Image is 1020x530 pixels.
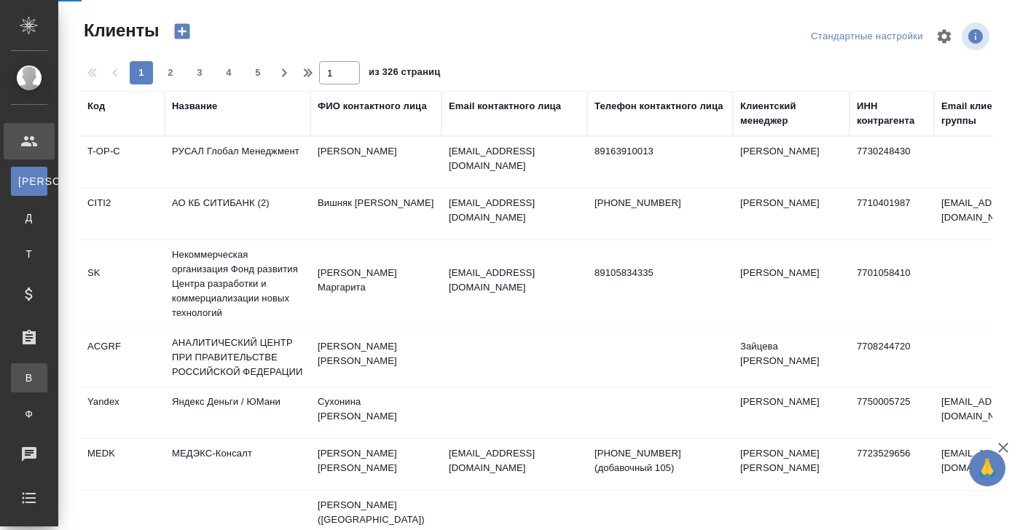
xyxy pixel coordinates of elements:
div: split button [807,25,927,48]
span: Ф [18,407,40,422]
td: 7701058410 [850,258,934,309]
a: В [11,363,47,392]
td: [PERSON_NAME] [PERSON_NAME] [733,439,850,490]
button: 🙏 [969,450,1005,486]
td: Зайцева [PERSON_NAME] [733,332,850,383]
td: [PERSON_NAME] [733,189,850,240]
td: [PERSON_NAME] [733,258,850,309]
span: В [18,371,40,385]
button: Создать [165,19,200,44]
td: T-OP-C [80,137,165,188]
td: Вишняк [PERSON_NAME] [310,189,442,240]
button: 2 [159,61,182,84]
button: 5 [246,61,270,84]
div: Клиентский менеджер [740,99,842,128]
td: 7708244720 [850,332,934,383]
span: 4 [217,66,240,80]
td: [PERSON_NAME] [733,137,850,188]
td: Сухонина [PERSON_NAME] [310,387,442,438]
span: 3 [188,66,211,80]
a: Ф [11,400,47,429]
td: SK [80,258,165,309]
td: 7730248430 [850,137,934,188]
p: 89105834335 [595,266,726,280]
a: Д [11,203,47,232]
div: ИНН контрагента [857,99,927,128]
p: [EMAIL_ADDRESS][DOMAIN_NAME] [449,196,580,225]
span: Д [18,210,40,225]
td: Яндекс Деньги / ЮМани [165,387,310,438]
button: 4 [217,61,240,84]
td: МЕДЭКС-Консалт [165,439,310,490]
p: [PHONE_NUMBER] [595,196,726,210]
span: [PERSON_NAME] [18,174,40,189]
td: [PERSON_NAME] [PERSON_NAME] [310,332,442,383]
td: MEDK [80,439,165,490]
td: [PERSON_NAME] [733,387,850,438]
span: из 326 страниц [369,63,440,84]
p: [PHONE_NUMBER] (добавочный 105) [595,446,726,475]
td: [PERSON_NAME] [310,137,442,188]
button: 3 [188,61,211,84]
div: Email контактного лица [449,99,561,114]
div: Код [87,99,105,114]
span: 2 [159,66,182,80]
div: ФИО контактного лица [318,99,427,114]
a: Т [11,240,47,269]
span: 5 [246,66,270,80]
td: АО КБ СИТИБАНК (2) [165,189,310,240]
td: АНАЛИТИЧЕСКИЙ ЦЕНТР ПРИ ПРАВИТЕЛЬСТВЕ РОССИЙСКОЙ ФЕДЕРАЦИИ [165,328,310,387]
div: Название [172,99,217,114]
td: Yandex [80,387,165,438]
p: [EMAIL_ADDRESS][DOMAIN_NAME] [449,144,580,173]
td: [PERSON_NAME] [PERSON_NAME] [310,439,442,490]
td: Некоммерческая организация Фонд развития Центра разработки и коммерциализации новых технологий [165,240,310,328]
td: [PERSON_NAME] Маргарита [310,258,442,309]
span: Т [18,247,40,261]
div: Телефон контактного лица [595,99,723,114]
p: [EMAIL_ADDRESS][DOMAIN_NAME] [449,446,580,475]
td: 7750005725 [850,387,934,438]
span: 🙏 [975,453,1000,483]
p: 89163910013 [595,144,726,159]
p: [EMAIL_ADDRESS][DOMAIN_NAME] [449,266,580,295]
span: Настроить таблицу [927,19,962,54]
td: РУСАЛ Глобал Менеджмент [165,137,310,188]
td: CITI2 [80,189,165,240]
span: Посмотреть информацию [962,23,992,50]
a: [PERSON_NAME] [11,167,47,196]
td: ACGRF [80,332,165,383]
td: 7710401987 [850,189,934,240]
span: Клиенты [80,19,159,42]
td: 7723529656 [850,439,934,490]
